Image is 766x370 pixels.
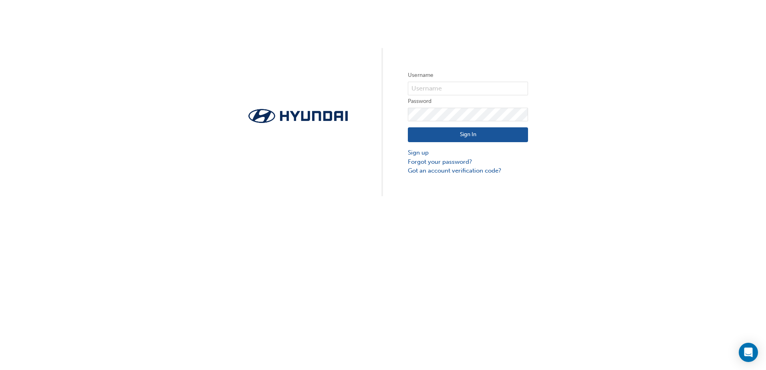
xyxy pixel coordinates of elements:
div: Open Intercom Messenger [739,343,758,362]
label: Username [408,70,528,80]
button: Sign In [408,127,528,143]
a: Got an account verification code? [408,166,528,175]
a: Forgot your password? [408,157,528,167]
img: Trak [238,107,358,125]
a: Sign up [408,148,528,157]
input: Username [408,82,528,95]
label: Password [408,97,528,106]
